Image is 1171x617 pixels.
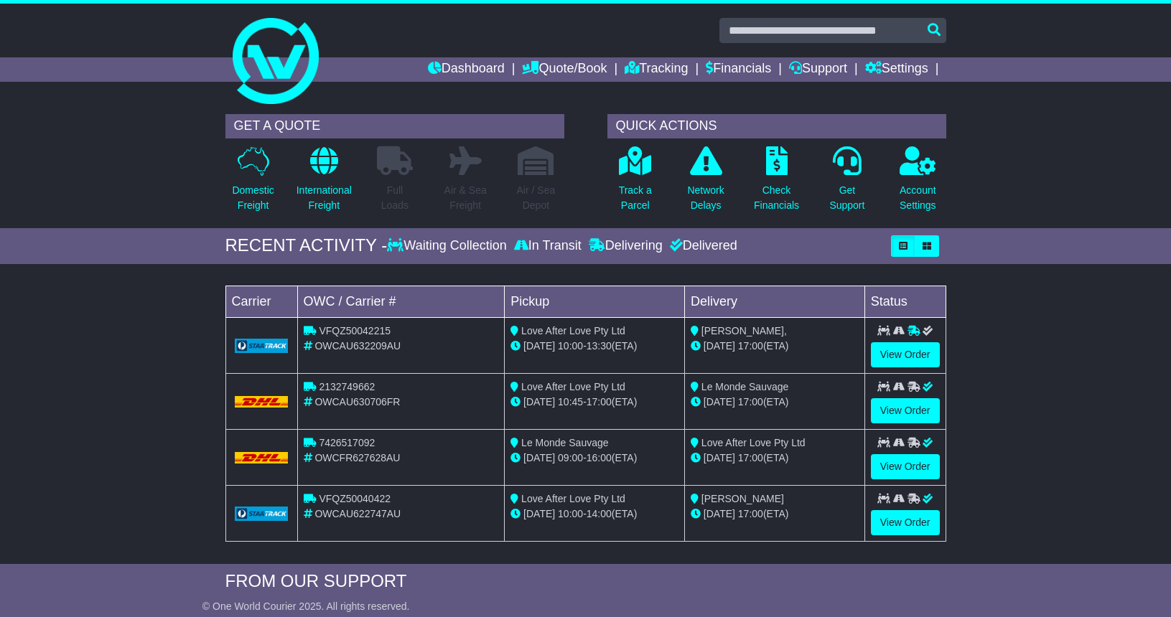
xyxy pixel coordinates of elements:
span: 10:00 [558,340,583,352]
a: View Order [871,342,940,367]
span: © One World Courier 2025. All rights reserved. [202,600,410,612]
p: Check Financials [754,183,799,213]
span: 10:45 [558,396,583,408]
a: Track aParcel [618,146,653,221]
a: Financials [706,57,771,82]
a: DomesticFreight [231,146,274,221]
span: VFQZ50040422 [319,493,391,504]
a: GetSupport [829,146,865,221]
span: [DATE] [523,396,555,408]
div: (ETA) [691,395,859,410]
span: [DATE] [523,508,555,519]
div: RECENT ACTIVITY - [225,235,388,256]
span: [DATE] [523,452,555,463]
span: 16:00 [587,452,612,463]
span: Le Monde Sauvage [521,437,608,448]
span: 10:00 [558,508,583,519]
div: GET A QUOTE [225,114,564,138]
img: DHL.png [235,396,289,408]
a: AccountSettings [899,146,937,221]
span: [DATE] [704,508,735,519]
span: [PERSON_NAME] [701,493,784,504]
p: Air / Sea Depot [517,183,556,213]
td: OWC / Carrier # [297,286,505,317]
p: Domestic Freight [232,183,274,213]
div: In Transit [510,238,585,254]
span: OWCFR627628AU [314,452,400,463]
td: Status [864,286,946,317]
p: Air & Sea Freight [444,183,487,213]
a: Settings [865,57,928,82]
div: - (ETA) [510,339,678,354]
p: Full Loads [377,183,413,213]
p: Network Delays [687,183,724,213]
span: Le Monde Sauvage [701,381,788,392]
a: Quote/Book [522,57,607,82]
a: NetworkDelays [686,146,724,221]
td: Pickup [505,286,685,317]
div: Waiting Collection [387,238,510,254]
a: Support [789,57,847,82]
div: - (ETA) [510,451,678,466]
span: 2132749662 [319,381,375,392]
a: View Order [871,398,940,423]
div: QUICK ACTIONS [607,114,946,138]
span: [DATE] [704,340,735,352]
span: 17:00 [587,396,612,408]
div: (ETA) [691,451,859,466]
a: View Order [871,454,940,479]
a: Tracking [625,57,688,82]
span: Love After Love Pty Ltd [521,325,625,336]
a: View Order [871,510,940,535]
span: [DATE] [704,452,735,463]
span: VFQZ50042215 [319,325,391,336]
div: (ETA) [691,507,859,522]
a: Dashboard [428,57,505,82]
p: Get Support [829,183,864,213]
td: Carrier [225,286,297,317]
span: 09:00 [558,452,583,463]
span: 13:30 [587,340,612,352]
span: 17:00 [738,452,763,463]
span: [DATE] [523,340,555,352]
span: [DATE] [704,396,735,408]
span: 14:00 [587,508,612,519]
div: - (ETA) [510,507,678,522]
a: InternationalFreight [296,146,353,221]
span: 17:00 [738,396,763,408]
span: OWCAU630706FR [314,396,400,408]
div: Delivering [585,238,666,254]
div: FROM OUR SUPPORT [225,571,946,592]
div: Delivered [666,238,737,254]
span: Love After Love Pty Ltd [701,437,806,448]
span: 17:00 [738,508,763,519]
div: (ETA) [691,339,859,354]
div: - (ETA) [510,395,678,410]
span: OWCAU622747AU [314,508,401,519]
td: Delivery [684,286,864,317]
span: Love After Love Pty Ltd [521,381,625,392]
p: Track a Parcel [619,183,652,213]
a: CheckFinancials [753,146,800,221]
img: GetCarrierServiceLogo [235,339,289,353]
p: Account Settings [900,183,936,213]
span: Love After Love Pty Ltd [521,493,625,504]
span: 17:00 [738,340,763,352]
span: [PERSON_NAME], [701,325,787,336]
img: GetCarrierServiceLogo [235,507,289,521]
p: International Freight [297,183,352,213]
img: DHL.png [235,452,289,463]
span: 7426517092 [319,437,375,448]
span: OWCAU632209AU [314,340,401,352]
